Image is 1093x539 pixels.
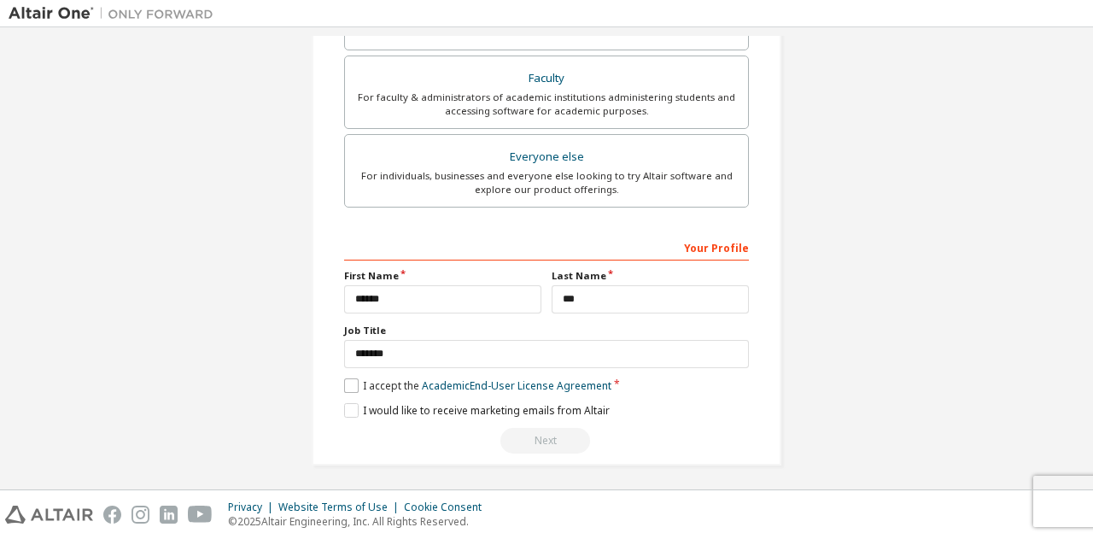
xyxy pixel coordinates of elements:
[9,5,222,22] img: Altair One
[404,501,492,514] div: Cookie Consent
[552,269,749,283] label: Last Name
[344,233,749,261] div: Your Profile
[278,501,404,514] div: Website Terms of Use
[355,91,738,118] div: For faculty & administrators of academic institutions administering students and accessing softwa...
[344,378,611,393] label: I accept the
[188,506,213,524] img: youtube.svg
[344,324,749,337] label: Job Title
[355,169,738,196] div: For individuals, businesses and everyone else looking to try Altair software and explore our prod...
[422,378,611,393] a: Academic End-User License Agreement
[344,269,541,283] label: First Name
[103,506,121,524] img: facebook.svg
[132,506,149,524] img: instagram.svg
[344,428,749,454] div: Read and acccept EULA to continue
[160,506,178,524] img: linkedin.svg
[228,514,492,529] p: © 2025 Altair Engineering, Inc. All Rights Reserved.
[355,145,738,169] div: Everyone else
[344,403,610,418] label: I would like to receive marketing emails from Altair
[5,506,93,524] img: altair_logo.svg
[228,501,278,514] div: Privacy
[355,67,738,91] div: Faculty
